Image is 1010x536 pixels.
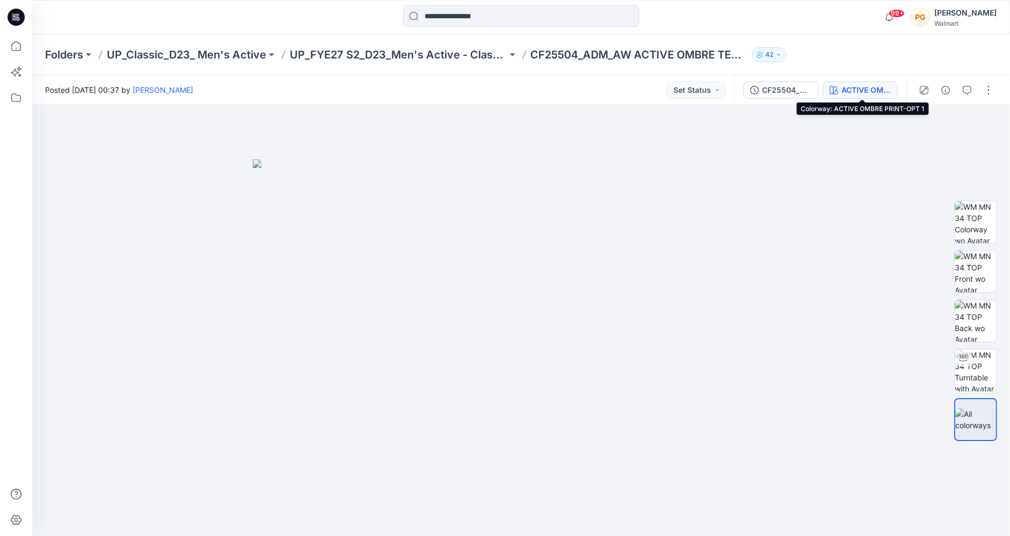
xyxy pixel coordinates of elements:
img: WM MN 34 TOP Colorway wo Avatar [955,201,997,243]
span: Posted [DATE] 00:37 by [45,84,193,96]
button: 42 [752,47,787,62]
div: ACTIVE OMBRE PRINT-OPT 1 [841,84,891,96]
img: All colorways [955,408,996,431]
div: PG [911,8,930,27]
a: UP_FYE27 S2_D23_Men's Active - Classic Fashion [290,47,507,62]
div: [PERSON_NAME] [934,6,997,19]
img: WM MN 34 TOP Turntable with Avatar [955,349,997,391]
img: eyJhbGciOiJIUzI1NiIsImtpZCI6IjAiLCJzbHQiOiJzZXMiLCJ0eXAiOiJKV1QifQ.eyJkYXRhIjp7InR5cGUiOiJzdG9yYW... [253,159,789,535]
a: Folders [45,47,83,62]
button: CF25504_ADM_AW ACTIVE OMBRE TEE [DATE] [743,82,818,99]
a: [PERSON_NAME] [133,85,193,94]
p: 42 [765,49,773,61]
div: CF25504_ADM_AW ACTIVE OMBRE TEE [DATE] [762,84,811,96]
button: Details [937,82,954,99]
a: UP_Classic_D23_ Men's Active [107,47,266,62]
img: WM MN 34 TOP Front wo Avatar [955,251,997,292]
span: 99+ [889,9,905,18]
img: WM MN 34 TOP Back wo Avatar [955,300,997,342]
p: CF25504_ADM_AW ACTIVE OMBRE TEE [DATE] [531,47,748,62]
div: Walmart [934,19,997,27]
button: ACTIVE OMBRE PRINT-OPT 1 [823,82,898,99]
